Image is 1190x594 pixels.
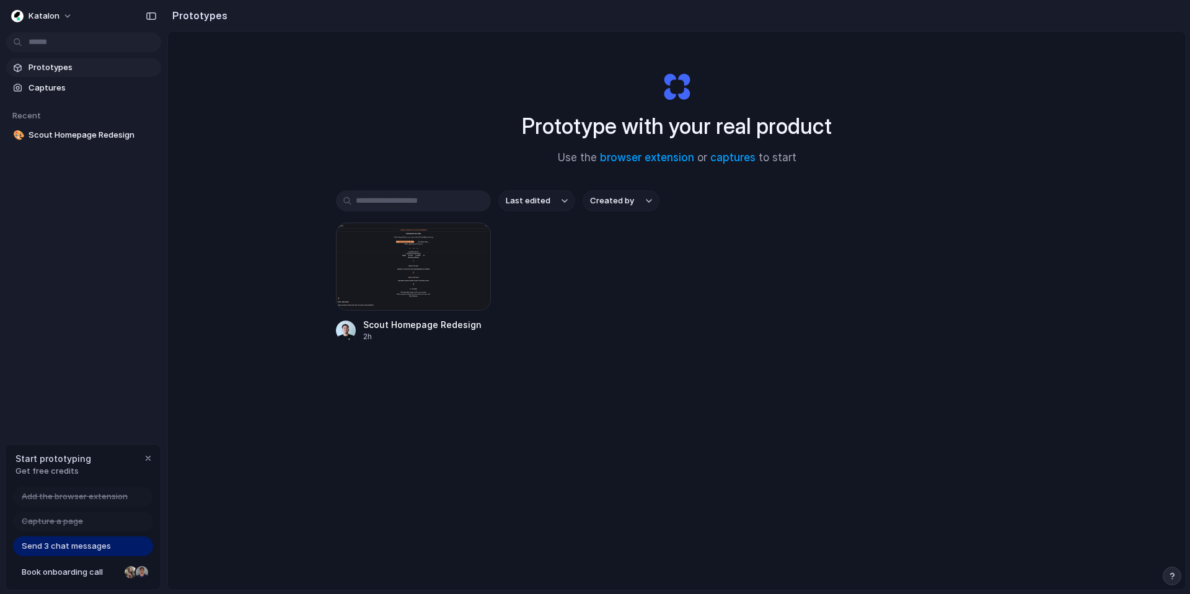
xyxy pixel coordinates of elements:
[710,151,756,164] a: captures
[13,128,22,143] div: 🎨
[22,540,111,552] span: Send 3 chat messages
[12,110,41,120] span: Recent
[29,129,156,141] span: Scout Homepage Redesign
[6,6,79,26] button: Katalon
[6,126,161,144] a: 🎨Scout Homepage Redesign
[6,58,161,77] a: Prototypes
[6,79,161,97] a: Captures
[558,150,796,166] span: Use the or to start
[29,61,156,74] span: Prototypes
[363,331,482,342] div: 2h
[600,151,694,164] a: browser extension
[29,82,156,94] span: Captures
[11,129,24,141] button: 🎨
[583,190,659,211] button: Created by
[336,223,491,342] a: Scout Homepage RedesignScout Homepage Redesign2h
[590,195,634,207] span: Created by
[15,465,91,477] span: Get free credits
[123,565,138,580] div: Nicole Kubica
[22,515,83,528] span: Capture a page
[167,8,227,23] h2: Prototypes
[363,318,482,331] div: Scout Homepage Redesign
[498,190,575,211] button: Last edited
[134,565,149,580] div: Christian Iacullo
[22,566,120,578] span: Book onboarding call
[13,562,153,582] a: Book onboarding call
[29,10,59,22] span: Katalon
[22,490,128,503] span: Add the browser extension
[506,195,550,207] span: Last edited
[522,110,832,143] h1: Prototype with your real product
[15,452,91,465] span: Start prototyping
